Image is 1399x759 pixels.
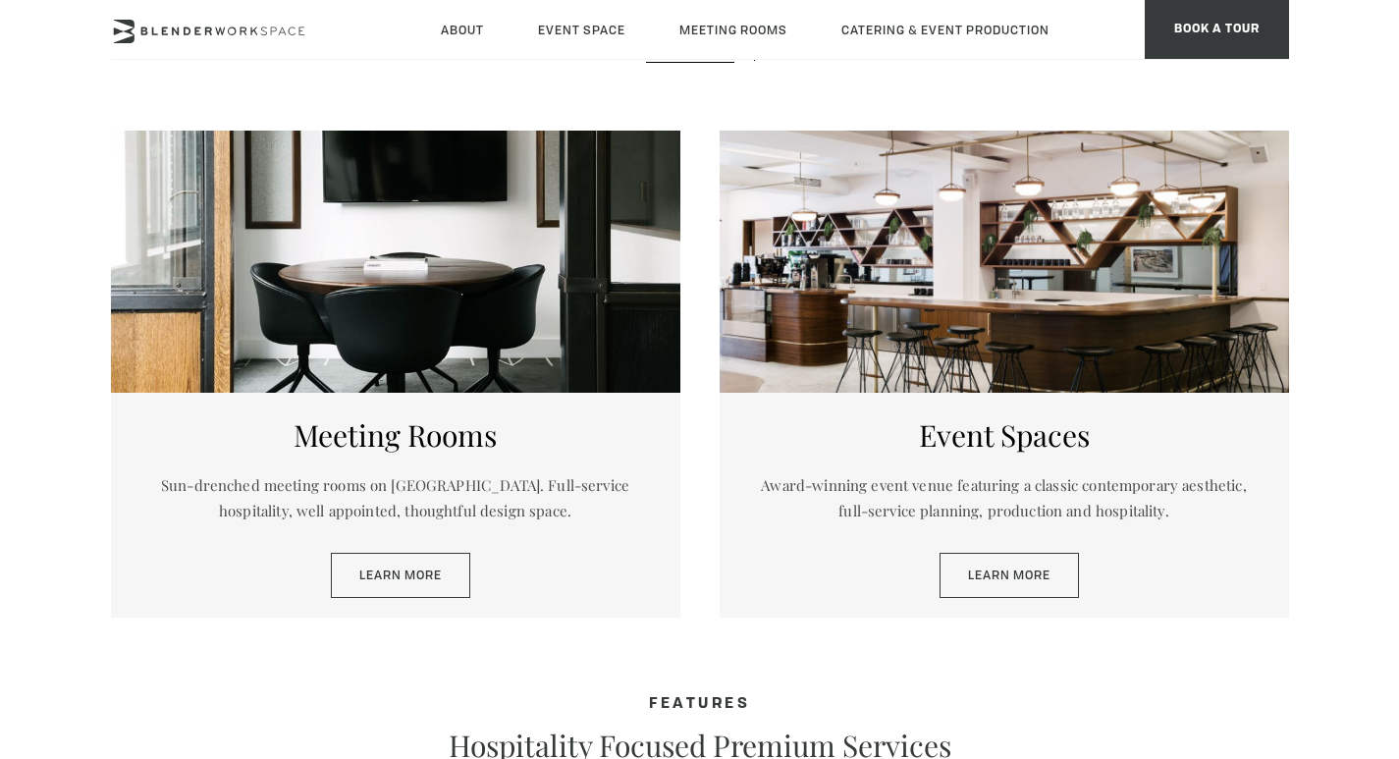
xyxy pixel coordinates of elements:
a: Learn More [331,553,470,598]
p: Award-winning event venue featuring a classic contemporary aesthetic, full-service planning, prod... [749,473,1260,523]
h5: Meeting Rooms [140,417,651,453]
h5: Event Spaces [749,417,1260,453]
a: Learn More [940,553,1079,598]
p: Sun-drenched meeting rooms on [GEOGRAPHIC_DATA]. Full-service hospitality, well appointed, though... [140,473,651,523]
iframe: Chat Widget [1046,508,1399,759]
span: Get Started [646,48,734,63]
h4: Features [111,696,1289,713]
